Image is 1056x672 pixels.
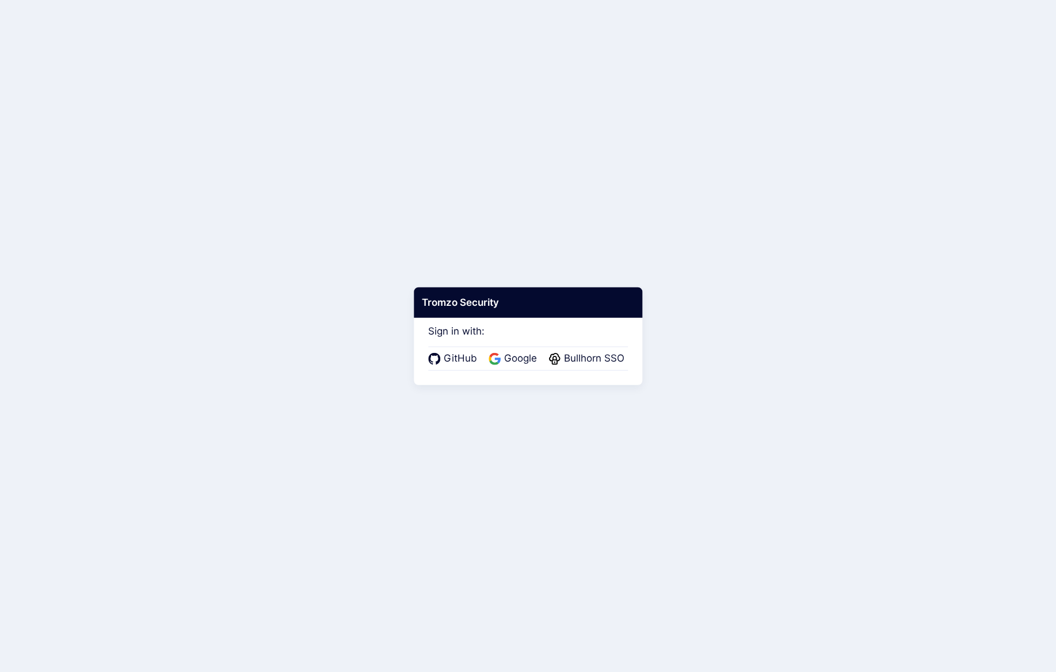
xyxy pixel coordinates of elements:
[489,351,540,366] a: Google
[428,351,481,366] a: GitHub
[414,287,642,318] div: Tromzo Security
[548,351,628,366] a: Bullhorn SSO
[501,351,540,366] span: Google
[428,309,628,370] div: Sign in with:
[561,351,628,366] span: Bullhorn SSO
[440,351,481,366] span: GitHub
